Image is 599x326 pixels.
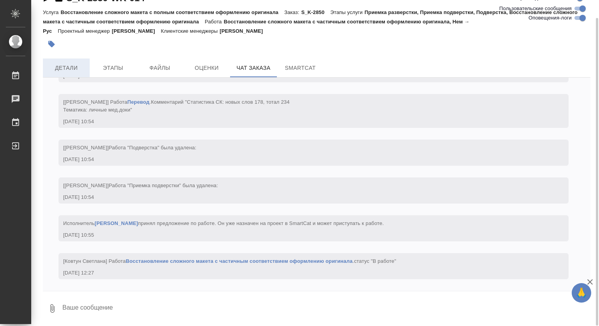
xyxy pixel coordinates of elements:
[499,5,572,12] span: Пользовательские сообщения
[63,182,218,188] span: [[PERSON_NAME]]
[161,28,220,34] p: Клиентские менеджеры
[528,14,572,22] span: Оповещения-логи
[188,63,225,73] span: Оценки
[63,99,290,113] span: [[PERSON_NAME]] Работа .
[63,156,541,163] div: [DATE] 10:54
[63,269,541,277] div: [DATE] 12:27
[48,63,85,73] span: Детали
[63,145,196,151] span: [[PERSON_NAME]]
[63,258,396,264] span: [Ковтун Светлана] Работа .
[63,118,541,126] div: [DATE] 10:54
[354,258,396,264] span: статус "В работе"
[94,63,132,73] span: Этапы
[63,193,541,201] div: [DATE] 10:54
[282,63,319,73] span: SmartCat
[95,220,138,226] a: [PERSON_NAME]
[43,35,60,53] button: Добавить тэг
[235,63,272,73] span: Чат заказа
[575,285,588,301] span: 🙏
[63,231,541,239] div: [DATE] 10:55
[126,258,353,264] a: Восстановление сложного макета с частичным соответствием оформлению оригинала
[43,9,60,15] p: Услуга
[109,145,197,151] span: Работа "Подверстка" была удалена:
[572,283,591,303] button: 🙏
[63,220,384,226] span: Исполнитель принял предложение по работе . Он уже назначен на проект в SmartCat и может приступат...
[220,28,269,34] p: [PERSON_NAME]
[284,9,301,15] p: Заказ:
[43,19,470,34] p: Восстановление сложного макета с частичным соответствием оформлению оригинала, Нем → Рус
[109,182,218,188] span: Работа "Приемка подверстки" была удалена:
[127,99,149,105] a: Перевод
[301,9,330,15] p: S_K-2850
[63,99,290,113] span: Комментарий "Статистика СК: новых слов 178, тотал 234 Тематика: личные мед.доки"
[330,9,365,15] p: Этапы услуги
[141,63,179,73] span: Файлы
[112,28,161,34] p: [PERSON_NAME]
[58,28,112,34] p: Проектный менеджер
[60,9,284,15] p: Восстановление сложного макета с полным соответствием оформлению оригинала
[205,19,224,25] p: Работа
